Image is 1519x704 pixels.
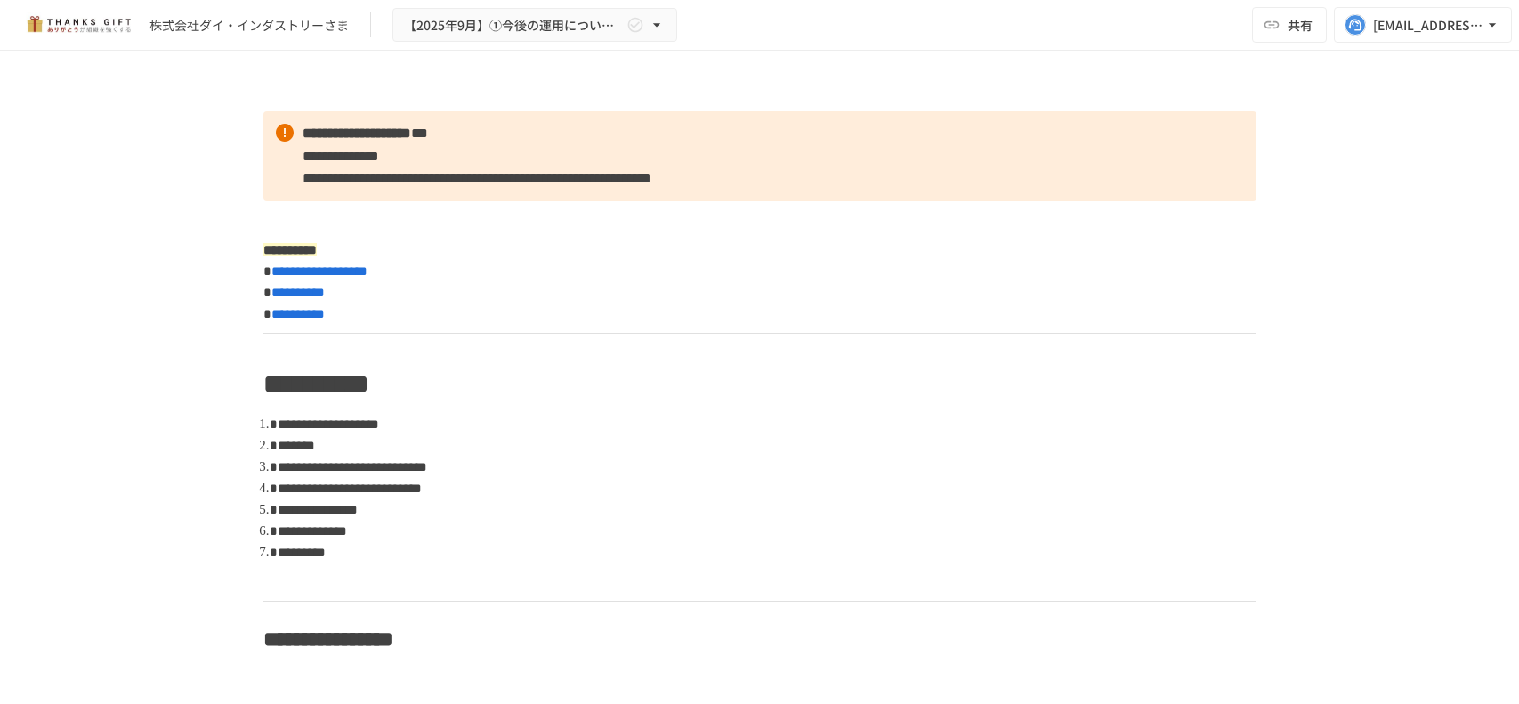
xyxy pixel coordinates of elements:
img: mMP1OxWUAhQbsRWCurg7vIHe5HqDpP7qZo7fRoNLXQh [21,11,135,39]
div: [EMAIL_ADDRESS][DOMAIN_NAME] [1373,14,1483,36]
div: 株式会社ダイ・インダストリーさま [149,16,349,35]
span: 【2025年9月】①今後の運用についてのご案内/THANKS GIFTキックオフMTG [404,14,623,36]
button: 共有 [1252,7,1327,43]
button: 【2025年9月】①今後の運用についてのご案内/THANKS GIFTキックオフMTG [392,8,677,43]
button: [EMAIL_ADDRESS][DOMAIN_NAME] [1334,7,1512,43]
span: 共有 [1288,15,1313,35]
